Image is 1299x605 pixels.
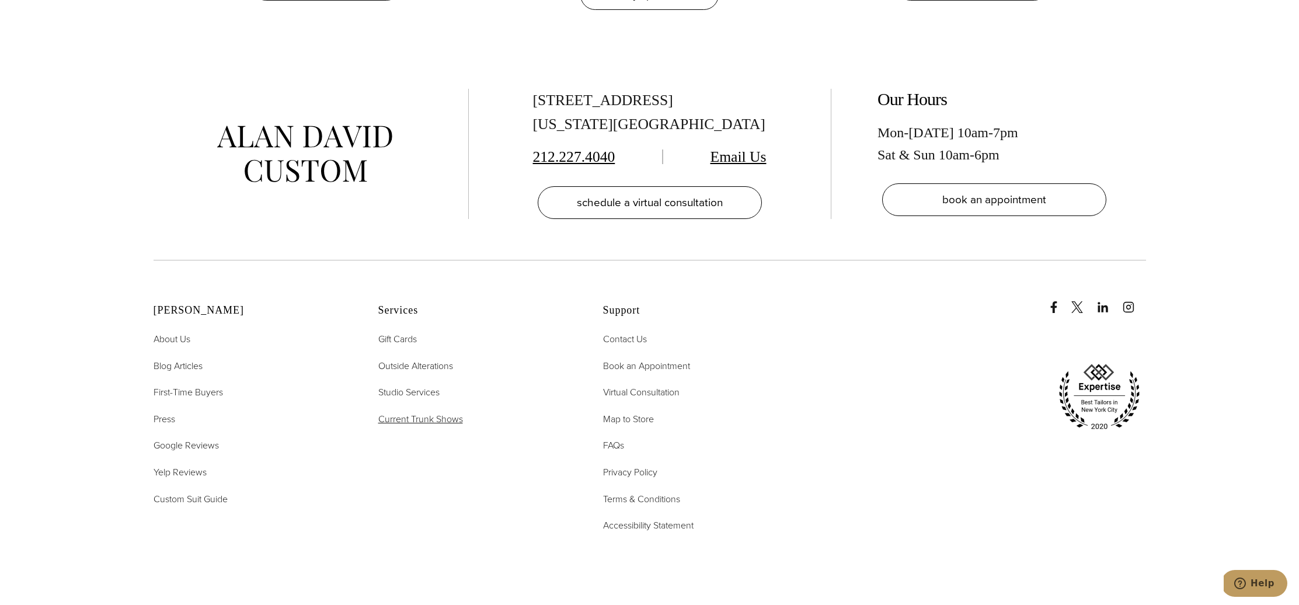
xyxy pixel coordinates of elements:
a: Current Trunk Shows [378,412,463,427]
span: Privacy Policy [603,465,657,479]
span: Outside Alterations [378,359,453,373]
nav: Support Footer Nav [603,332,799,533]
span: Google Reviews [154,439,219,452]
h2: Services [378,304,574,317]
img: alan david custom [217,126,392,182]
span: Press [154,412,175,426]
a: About Us [154,332,190,347]
a: Book an Appointment [603,359,690,374]
span: Current Trunk Shows [378,412,463,426]
span: Yelp Reviews [154,465,207,479]
span: Contact Us [603,332,647,346]
a: First-Time Buyers [154,385,223,400]
a: 212.227.4040 [533,148,615,165]
h2: Our Hours [877,89,1111,110]
a: Studio Services [378,385,440,400]
span: First-Time Buyers [154,385,223,399]
a: Map to Store [603,412,654,427]
a: Gift Cards [378,332,417,347]
nav: Services Footer Nav [378,332,574,426]
a: Accessibility Statement [603,518,694,533]
span: book an appointment [942,191,1046,208]
div: Mon-[DATE] 10am-7pm Sat & Sun 10am-6pm [877,121,1111,166]
a: Terms & Conditions [603,492,680,507]
a: Google Reviews [154,438,219,453]
a: Facebook [1048,290,1069,313]
span: Blog Articles [154,359,203,373]
span: Terms & Conditions [603,492,680,506]
a: Yelp Reviews [154,465,207,480]
iframe: Opens a widget where you can chat to one of our agents [1224,570,1287,599]
a: Custom Suit Guide [154,492,228,507]
span: schedule a virtual consultation [577,194,723,211]
span: Custom Suit Guide [154,492,228,506]
a: Email Us [711,148,767,165]
a: Blog Articles [154,359,203,374]
a: Virtual Consultation [603,385,680,400]
h2: Support [603,304,799,317]
span: Book an Appointment [603,359,690,373]
span: Gift Cards [378,332,417,346]
a: book an appointment [882,183,1106,216]
span: About Us [154,332,190,346]
a: Contact Us [603,332,647,347]
span: Studio Services [378,385,440,399]
span: Virtual Consultation [603,385,680,399]
div: [STREET_ADDRESS] [US_STATE][GEOGRAPHIC_DATA] [533,89,767,137]
span: Accessibility Statement [603,519,694,532]
a: FAQs [603,438,624,453]
img: expertise, best tailors in new york city 2020 [1053,360,1146,434]
a: Press [154,412,175,427]
a: Privacy Policy [603,465,657,480]
a: schedule a virtual consultation [538,186,762,219]
a: linkedin [1097,290,1120,313]
span: FAQs [603,439,624,452]
a: x/twitter [1071,290,1095,313]
nav: Alan David Footer Nav [154,332,349,506]
a: instagram [1123,290,1146,313]
h2: [PERSON_NAME] [154,304,349,317]
a: Outside Alterations [378,359,453,374]
span: Map to Store [603,412,654,426]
